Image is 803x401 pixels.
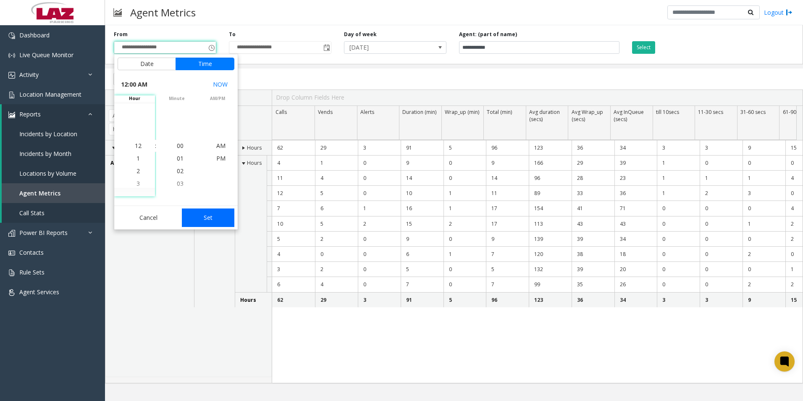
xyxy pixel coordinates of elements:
img: 'icon' [8,111,15,118]
td: 0 [700,277,743,292]
td: 7 [272,201,315,216]
span: till 10secs [656,108,679,116]
td: 0 [657,201,700,216]
td: 7 [401,277,443,292]
button: Select now [210,77,231,92]
img: 'icon' [8,230,15,237]
label: Day of week [344,31,377,38]
img: 'icon' [8,250,15,256]
span: Toggle popup [207,42,216,53]
span: Activity [19,71,39,79]
a: Agent Metrics [2,183,105,203]
td: 166 [529,156,572,171]
td: 36 [572,140,614,156]
td: 39 [572,232,614,247]
td: 17 [486,216,529,232]
a: Incidents by Location [2,124,105,144]
td: 39 [614,156,657,171]
td: 12 [272,186,315,201]
td: 41 [572,201,614,216]
td: 2 [443,216,486,232]
td: 9 [743,140,785,156]
span: 02 [177,167,184,175]
td: 1 [657,171,700,186]
span: Agent Services [19,288,59,296]
img: 'icon' [8,269,15,276]
td: 0 [358,156,401,171]
span: 2 [136,167,140,175]
td: 29 [315,140,358,156]
td: 10 [401,186,443,201]
td: 2 [700,186,743,201]
span: Hours [247,144,262,151]
td: 139 [529,232,572,247]
td: 0 [315,247,358,262]
td: 34 [614,140,657,156]
a: Locations by Volume [2,164,105,183]
span: 31-60 secs [740,108,766,116]
td: 1 [443,247,486,262]
button: Select [632,41,655,54]
span: Alerts [360,108,374,116]
span: AM [216,142,226,150]
td: 96 [486,140,529,156]
a: Call Stats [2,203,105,223]
td: 0 [657,277,700,292]
td: 0 [657,232,700,247]
td: 18 [614,247,657,262]
td: 11 [272,171,315,186]
td: 16 [401,201,443,216]
span: 00 [177,142,184,150]
td: 0 [443,277,486,292]
td: 0 [443,156,486,171]
td: 99 [529,277,572,292]
td: 2 [315,232,358,247]
td: 36 [614,186,657,201]
td: 0 [358,247,401,262]
td: 26 [614,277,657,292]
img: 'icon' [8,92,15,98]
td: 154 [529,201,572,216]
td: 0 [358,232,401,247]
img: logout [786,8,793,17]
td: 20 [614,262,657,277]
h3: Agent Metrics [126,2,200,23]
td: 7 [486,247,529,262]
span: 01 [177,154,184,162]
td: 15 [401,216,443,232]
span: Incidents by Month [19,150,71,158]
td: 0 [358,277,401,292]
td: 1 [743,216,785,232]
td: 3 [700,140,743,156]
td: 9 [743,293,785,307]
td: 0 [443,262,486,277]
td: 0 [358,186,401,201]
td: 0 [700,262,743,277]
span: Avg duration (secs) [529,108,560,123]
td: 0 [358,262,401,277]
td: 34 [614,232,657,247]
span: Calls [276,108,287,116]
span: minute [156,95,197,102]
span: Avg InQueue (secs) [614,108,644,123]
td: 1 [657,156,700,171]
td: 29 [572,156,614,171]
td: 5 [315,216,358,232]
span: 3 [136,179,140,187]
span: Avg Wrap_up (secs) [572,108,603,123]
img: 'icon' [8,72,15,79]
label: From [114,31,128,38]
td: 2 [743,277,785,292]
span: 1 [136,154,140,162]
a: Reports [2,104,105,124]
a: Incidents by Month [2,144,105,164]
td: 5 [272,232,315,247]
td: 113 [529,216,572,232]
td: 5 [486,262,529,277]
td: 2 [743,247,785,262]
td: 14 [486,171,529,186]
td: 91 [401,140,443,156]
span: 12:00 AM [121,79,147,90]
td: 17 [486,201,529,216]
td: 38 [572,247,614,262]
